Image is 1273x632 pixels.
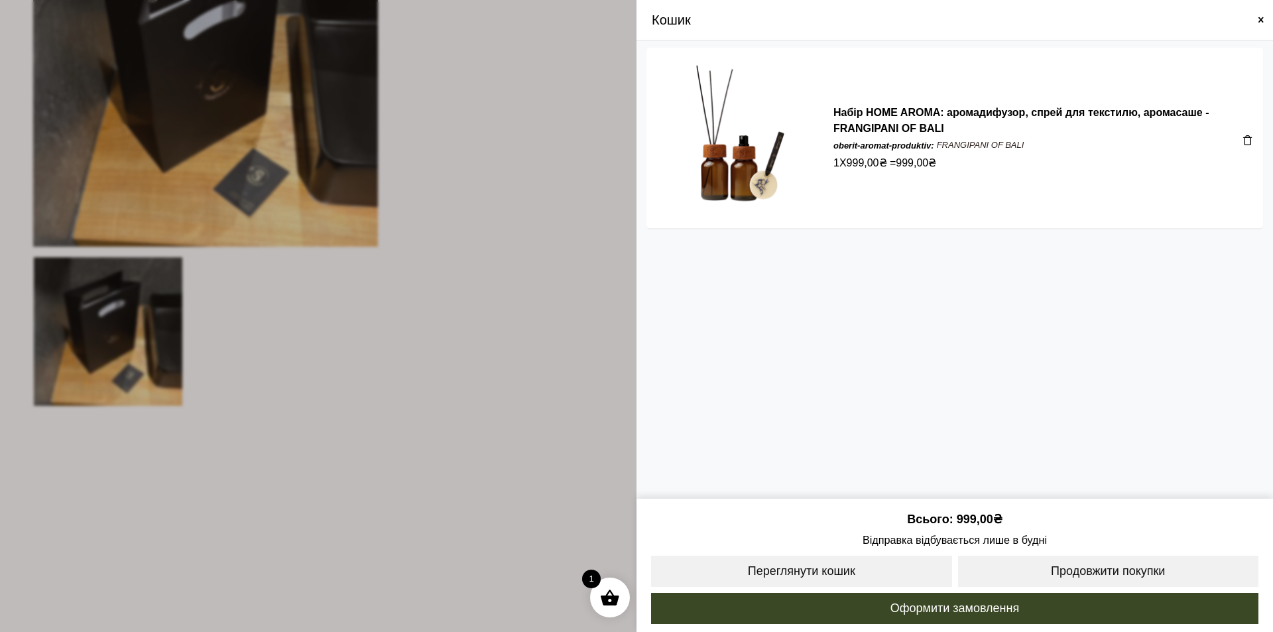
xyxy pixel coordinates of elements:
span: = [890,155,936,171]
p: FRANGIPANI OF BALI [937,139,1024,151]
span: Відправка відбувається лише в будні [650,532,1260,548]
a: Переглянути кошик [650,554,953,588]
bdi: 999,00 [847,157,887,168]
bdi: 999,00 [957,513,1002,526]
dt: oberit-aromat-produktiv: [833,139,934,153]
span: ₴ [928,155,936,171]
span: Всього [907,513,956,526]
a: Оформити замовлення [650,592,1260,625]
span: 1 [833,155,839,171]
a: Набір HOME AROMA: аромадифузор, спрей для текстилю, аромасаше - FRANGIPANI OF BALI [833,107,1209,134]
bdi: 999,00 [896,157,936,168]
span: ₴ [879,155,887,171]
span: Кошик [652,10,691,30]
div: X [833,155,1236,171]
span: 1 [582,570,601,588]
a: Продовжити покупки [957,554,1260,588]
span: ₴ [993,513,1002,526]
